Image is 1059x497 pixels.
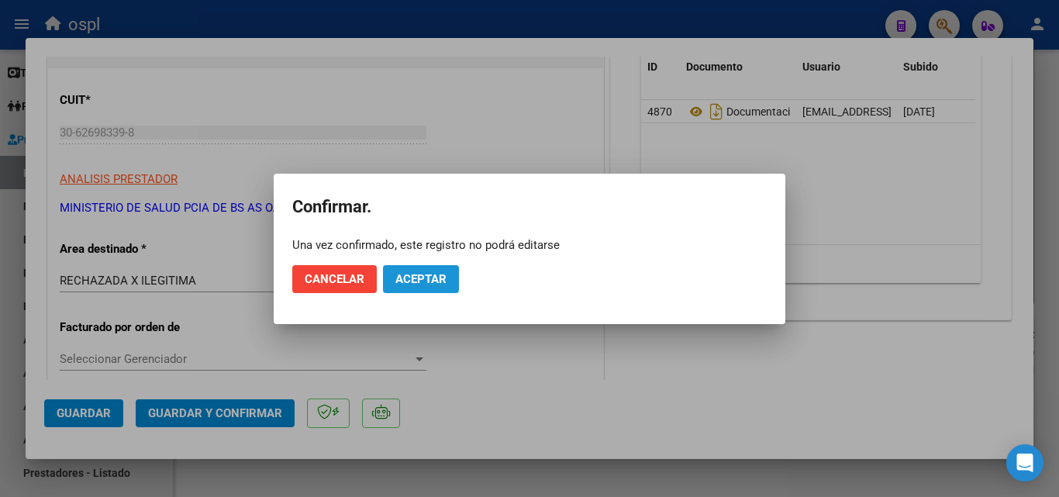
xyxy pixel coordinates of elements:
[292,192,767,222] h2: Confirmar.
[395,272,447,286] span: Aceptar
[292,265,377,293] button: Cancelar
[1006,444,1043,481] div: Open Intercom Messenger
[305,272,364,286] span: Cancelar
[292,237,767,253] div: Una vez confirmado, este registro no podrá editarse
[383,265,459,293] button: Aceptar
